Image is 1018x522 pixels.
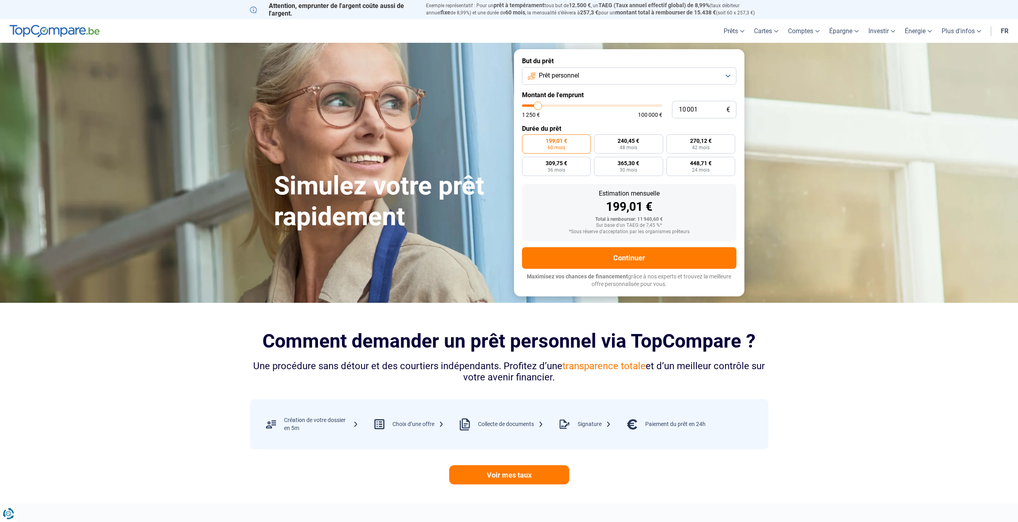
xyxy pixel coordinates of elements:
button: Prêt personnel [522,67,736,85]
h2: Comment demander un prêt personnel via TopCompare ? [250,330,768,352]
button: Continuer [522,247,736,269]
span: 309,75 € [546,160,567,166]
span: transparence totale [562,360,646,372]
span: 448,71 € [690,160,712,166]
span: Maximisez vos chances de financement [527,273,628,280]
div: 199,01 € [528,201,730,213]
label: Durée du prêt [522,125,736,132]
div: *Sous réserve d'acceptation par les organismes prêteurs [528,229,730,235]
span: 199,01 € [546,138,567,144]
span: 1 250 € [522,112,540,118]
span: € [726,106,730,113]
div: Estimation mensuelle [528,190,730,197]
span: Prêt personnel [539,71,579,80]
a: Prêts [719,19,749,43]
span: 365,30 € [618,160,639,166]
a: Cartes [749,19,783,43]
label: Montant de l'emprunt [522,91,736,99]
a: Épargne [824,19,864,43]
p: Attention, emprunter de l'argent coûte aussi de l'argent. [250,2,416,17]
div: Une procédure sans détour et des courtiers indépendants. Profitez d’une et d’un meilleur contrôle... [250,360,768,384]
span: fixe [441,9,450,16]
span: 42 mois [692,145,710,150]
div: Création de votre dossier en 5m [284,416,358,432]
span: 30 mois [620,168,637,172]
span: montant total à rembourser de 15.438 € [615,9,716,16]
div: Choix d’une offre [392,420,444,428]
a: fr [996,19,1013,43]
a: Comptes [783,19,824,43]
span: 48 mois [620,145,637,150]
span: 240,45 € [618,138,639,144]
label: But du prêt [522,57,736,65]
span: 24 mois [692,168,710,172]
span: prêt à tempérament [494,2,544,8]
h1: Simulez votre prêt rapidement [274,171,504,232]
p: Exemple représentatif : Pour un tous but de , un (taux débiteur annuel de 8,99%) et une durée de ... [426,2,768,16]
span: 100 000 € [638,112,662,118]
a: Plus d'infos [937,19,986,43]
span: 36 mois [548,168,565,172]
a: Voir mes taux [449,465,569,484]
span: 257,3 € [580,9,598,16]
img: TopCompare [10,25,100,38]
div: Sur base d'un TAEG de 7,45 %* [528,223,730,228]
a: Investir [864,19,900,43]
a: Énergie [900,19,937,43]
span: TAEG (Taux annuel effectif global) de 8,99% [598,2,710,8]
span: 60 mois [548,145,565,150]
p: grâce à nos experts et trouvez la meilleure offre personnalisée pour vous. [522,273,736,288]
div: Total à rembourser: 11 940,60 € [528,217,730,222]
div: Paiement du prêt en 24h [645,420,706,428]
div: Collecte de documents [478,420,544,428]
span: 60 mois [505,9,525,16]
span: 12.500 € [569,2,591,8]
span: 270,12 € [690,138,712,144]
div: Signature [578,420,611,428]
